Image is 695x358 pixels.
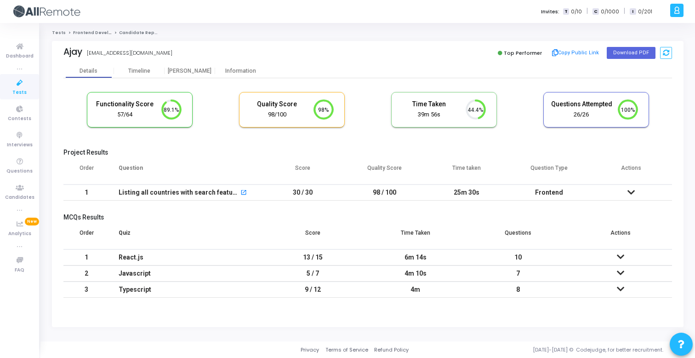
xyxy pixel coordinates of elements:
[119,30,161,35] span: Candidate Report
[262,266,364,282] td: 5 / 7
[262,159,344,185] th: Score
[638,8,652,16] span: 0/201
[590,159,672,185] th: Actions
[551,110,612,119] div: 26/26
[109,159,262,185] th: Question
[467,282,570,298] td: 8
[128,68,150,75] div: Timeline
[63,185,109,201] td: 1
[94,110,156,119] div: 57/64
[607,47,655,59] button: Download PDF
[119,282,252,297] div: Typescript
[467,249,570,266] td: 10
[63,46,82,57] div: Ajay
[262,249,364,266] td: 13 / 15
[63,224,109,249] th: Order
[246,100,308,108] h5: Quality Score
[364,224,467,249] th: Time Taken
[551,100,612,108] h5: Questions Attempted
[467,266,570,282] td: 7
[63,282,109,298] td: 3
[592,8,598,15] span: C
[63,214,672,221] h5: MCQs Results
[73,30,130,35] a: Frontend Developer (L4)
[325,346,368,354] a: Terms of Service
[215,68,266,75] div: Information
[262,224,364,249] th: Score
[8,230,31,238] span: Analytics
[119,185,239,200] div: Listing all countries with search feature
[374,346,409,354] a: Refund Policy
[570,224,672,249] th: Actions
[63,149,672,156] h5: Project Results
[587,6,588,16] span: |
[409,346,684,354] div: [DATE]-[DATE] © Codejudge, for better recruitment.
[80,68,97,75] div: Details
[601,8,619,16] span: 0/1000
[7,141,33,149] span: Interviews
[624,6,625,16] span: |
[563,8,569,15] span: T
[15,266,24,274] span: FAQ
[373,282,457,297] div: 4m
[6,167,33,175] span: Questions
[165,68,215,75] div: [PERSON_NAME]
[301,346,319,354] a: Privacy
[63,159,109,185] th: Order
[119,266,252,281] div: Javascript
[5,194,34,202] span: Candidates
[109,224,262,249] th: Quiz
[240,190,247,196] mat-icon: open_in_new
[87,49,172,57] div: [EMAIL_ADDRESS][DOMAIN_NAME]
[571,8,582,16] span: 0/10
[504,49,542,57] span: Top Performer
[508,185,590,201] td: Frontend
[373,266,457,281] div: 4m 10s
[246,110,308,119] div: 98/100
[52,30,684,36] nav: breadcrumb
[94,100,156,108] h5: Functionality Score
[262,185,344,201] td: 30 / 30
[467,224,570,249] th: Questions
[262,282,364,298] td: 9 / 12
[541,8,559,16] label: Invites:
[399,100,460,108] h5: Time Taken
[399,110,460,119] div: 39m 56s
[52,30,66,35] a: Tests
[426,159,508,185] th: Time taken
[63,249,109,266] td: 1
[6,52,34,60] span: Dashboard
[508,159,590,185] th: Question Type
[373,250,457,265] div: 6m 14s
[119,250,252,265] div: React.js
[426,185,508,201] td: 25m 30s
[8,115,31,123] span: Contests
[344,185,426,201] td: 98 / 100
[344,159,426,185] th: Quality Score
[630,8,636,15] span: I
[11,2,80,21] img: logo
[12,89,27,97] span: Tests
[63,266,109,282] td: 2
[549,46,602,60] button: Copy Public Link
[25,218,39,225] span: New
